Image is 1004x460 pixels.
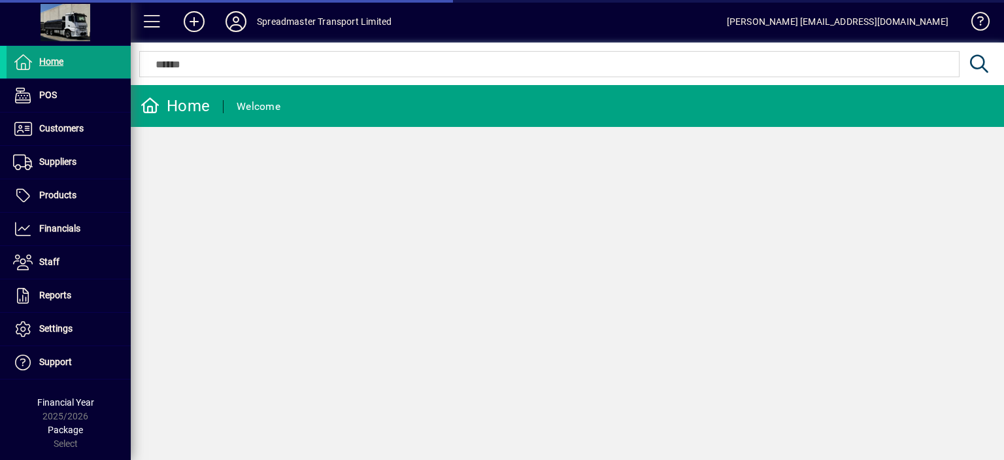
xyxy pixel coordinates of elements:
[7,79,131,112] a: POS
[39,323,73,334] span: Settings
[39,156,76,167] span: Suppliers
[7,213,131,245] a: Financials
[7,313,131,345] a: Settings
[257,11,392,32] div: Spreadmaster Transport Limited
[37,397,94,408] span: Financial Year
[39,257,59,267] span: Staff
[7,146,131,179] a: Suppliers
[173,10,215,33] button: Add
[7,279,131,312] a: Reports
[237,96,280,117] div: Welcome
[7,346,131,379] a: Support
[7,179,131,212] a: Products
[39,56,63,67] span: Home
[7,246,131,279] a: Staff
[7,113,131,145] a: Customers
[215,10,257,33] button: Profile
[141,96,210,116] div: Home
[39,123,84,133] span: Customers
[39,357,72,367] span: Support
[39,223,80,234] span: Financials
[39,290,71,300] span: Reports
[48,425,83,435] span: Package
[39,190,76,200] span: Products
[39,90,57,100] span: POS
[962,3,988,45] a: Knowledge Base
[727,11,948,32] div: [PERSON_NAME] [EMAIL_ADDRESS][DOMAIN_NAME]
